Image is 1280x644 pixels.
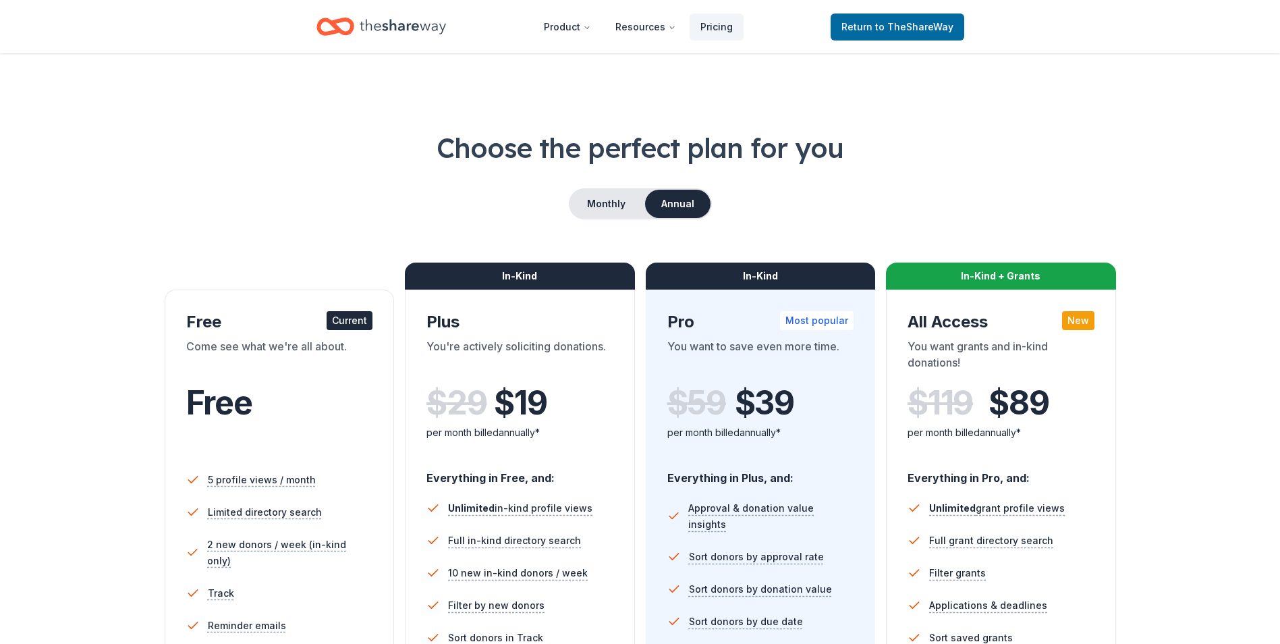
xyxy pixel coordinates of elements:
a: Returnto TheShareWay [831,14,964,41]
div: Pro [667,311,854,333]
div: per month billed annually* [667,425,854,441]
span: Sort donors by due date [689,614,803,630]
span: Filter by new donors [448,597,545,614]
span: Limited directory search [208,504,322,520]
span: $ 19 [494,384,547,422]
span: $ 39 [735,384,794,422]
span: 2 new donors / week (in-kind only) [207,537,372,569]
div: Plus [426,311,613,333]
span: Unlimited [448,502,495,514]
div: Most popular [780,311,854,330]
span: Sort donors by donation value [689,581,832,597]
div: Everything in Free, and: [426,458,613,487]
span: Full in-kind directory search [448,533,581,549]
div: per month billed annually* [426,425,613,441]
button: Monthly [570,190,642,218]
span: Reminder emails [208,618,286,634]
span: Full grant directory search [929,533,1053,549]
span: $ 89 [989,384,1049,422]
div: You want grants and in-kind donations! [908,338,1094,376]
span: Sort donors by approval rate [689,549,824,565]
span: Track [208,585,234,601]
button: Product [533,14,602,41]
span: in-kind profile views [448,502,592,514]
div: Free [186,311,373,333]
div: You want to save even more time. [667,338,854,376]
span: to TheShareWay [875,21,953,32]
div: Everything in Plus, and: [667,458,854,487]
div: All Access [908,311,1094,333]
span: 5 profile views / month [208,472,316,488]
span: Free [186,383,252,423]
span: Applications & deadlines [929,597,1047,614]
nav: Main [533,11,744,43]
button: Annual [645,190,711,218]
div: In-Kind + Grants [886,263,1116,290]
div: Come see what we're all about. [186,338,373,376]
a: Home [316,11,446,43]
div: In-Kind [646,263,876,290]
h1: Choose the perfect plan for you [54,129,1226,167]
div: Everything in Pro, and: [908,458,1094,487]
a: Pricing [690,14,744,41]
span: Filter grants [929,565,986,581]
div: In-Kind [405,263,635,290]
span: 10 new in-kind donors / week [448,565,588,581]
span: Unlimited [929,502,976,514]
span: Approval & donation value insights [688,500,854,533]
div: New [1062,311,1094,330]
div: per month billed annually* [908,425,1094,441]
div: You're actively soliciting donations. [426,338,613,376]
span: Return [841,19,953,35]
div: Current [327,311,372,330]
button: Resources [605,14,687,41]
span: grant profile views [929,502,1065,514]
